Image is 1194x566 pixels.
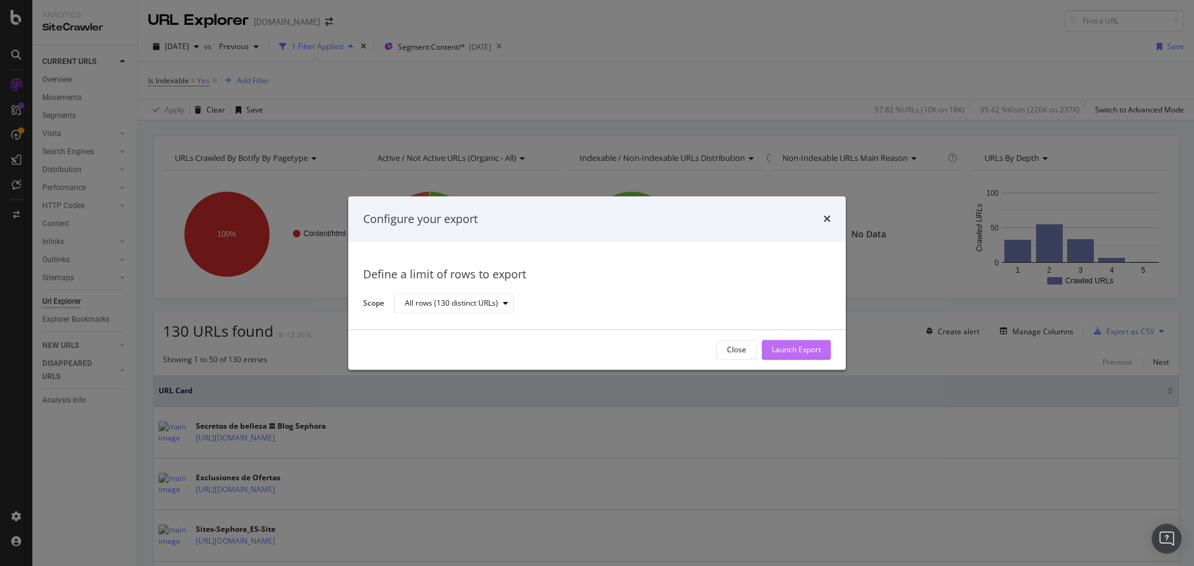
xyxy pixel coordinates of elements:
button: All rows (130 distinct URLs) [394,294,514,314]
button: Launch Export [762,340,831,360]
label: Scope [363,298,384,311]
div: modal [348,196,846,370]
button: Close [716,340,757,360]
div: Close [727,345,746,355]
div: Configure your export [363,211,478,227]
div: Open Intercom Messenger [1152,524,1182,554]
div: All rows (130 distinct URLs) [405,300,498,308]
div: times [823,211,831,227]
div: Define a limit of rows to export [363,267,831,283]
div: Launch Export [772,345,821,355]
